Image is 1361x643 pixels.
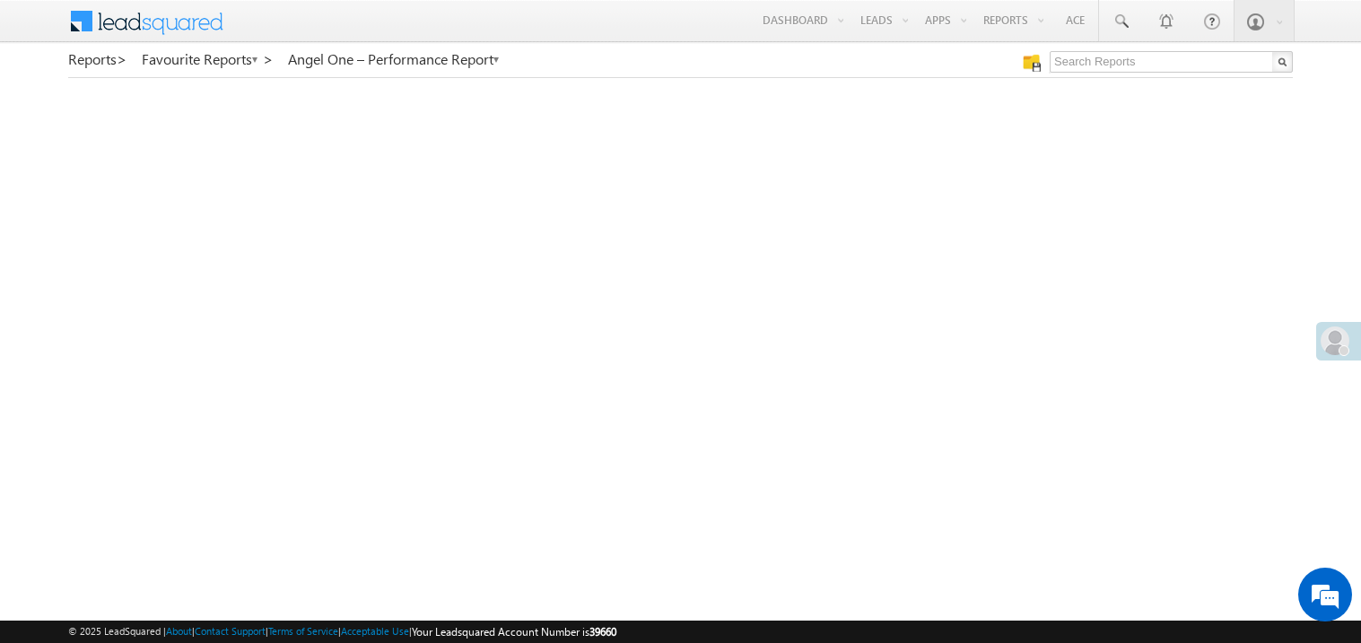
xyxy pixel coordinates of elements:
[268,625,338,637] a: Terms of Service
[195,625,266,637] a: Contact Support
[341,625,409,637] a: Acceptable Use
[68,51,127,67] a: Reports>
[1023,54,1041,72] img: Manage all your saved reports!
[68,623,616,640] span: © 2025 LeadSquared | | | | |
[263,48,274,69] span: >
[142,51,274,67] a: Favourite Reports >
[166,625,192,637] a: About
[589,625,616,639] span: 39660
[117,48,127,69] span: >
[1050,51,1293,73] input: Search Reports
[412,625,616,639] span: Your Leadsquared Account Number is
[288,51,501,67] a: Angel One – Performance Report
